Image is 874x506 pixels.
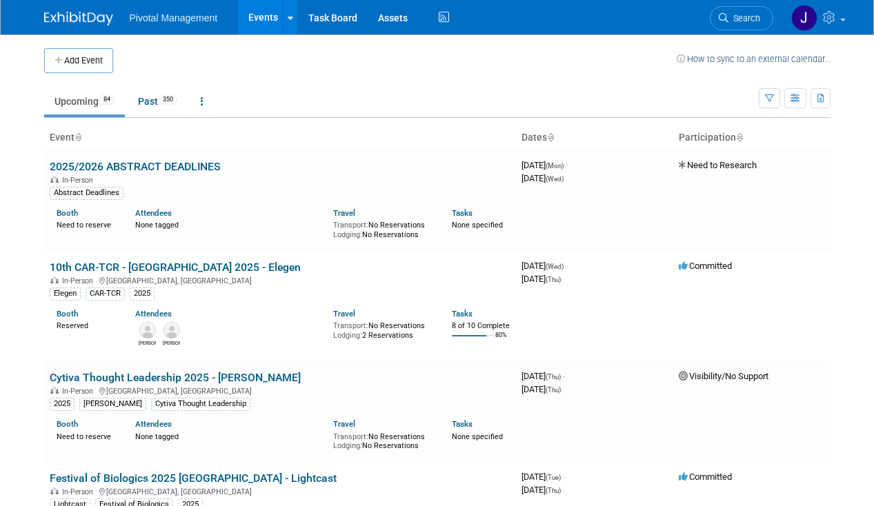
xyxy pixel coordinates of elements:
[333,419,355,429] a: Travel
[57,419,78,429] a: Booth
[50,385,510,396] div: [GEOGRAPHIC_DATA], [GEOGRAPHIC_DATA]
[546,175,564,183] span: (Wed)
[130,287,155,300] div: 2025
[546,162,564,170] span: (Mon)
[522,160,568,170] span: [DATE]
[62,487,97,496] span: In-Person
[546,276,561,283] span: (Thu)
[566,261,568,271] span: -
[135,429,323,442] div: None tagged
[452,432,503,441] span: None specified
[736,132,743,143] a: Sort by Participation Type
[679,160,757,170] span: Need to Research
[679,472,732,482] span: Committed
[75,132,81,143] a: Sort by Event Name
[522,173,564,183] span: [DATE]
[333,432,368,441] span: Transport:
[151,398,250,410] div: Cytiva Thought Leadership
[333,230,362,239] span: Lodging:
[546,487,561,494] span: (Thu)
[728,13,760,23] span: Search
[452,208,473,218] a: Tasks
[62,276,97,285] span: In-Person
[139,338,156,347] div: Connor Wies
[516,126,673,150] th: Dates
[333,218,431,239] div: No Reservations No Reservations
[452,309,473,318] a: Tasks
[563,371,565,381] span: -
[86,287,125,300] div: CAR-TCR
[677,54,831,64] a: How to sync to an external calendar...
[135,208,172,218] a: Attendees
[99,94,115,105] span: 84
[333,208,355,218] a: Travel
[566,160,568,170] span: -
[546,373,561,381] span: (Thu)
[44,88,125,114] a: Upcoming84
[50,398,75,410] div: 2025
[791,5,817,31] img: Jessica Gatton
[522,472,565,482] span: [DATE]
[333,221,368,230] span: Transport:
[50,472,337,485] a: Festival of Biologics 2025 [GEOGRAPHIC_DATA] - Lightcast
[139,322,156,338] img: Connor Wies
[333,309,355,318] a: Travel
[452,221,503,230] span: None specified
[50,485,510,496] div: [GEOGRAPHIC_DATA], [GEOGRAPHIC_DATA]
[128,88,188,114] a: Past350
[710,6,773,30] a: Search
[57,429,115,442] div: Need to reserve
[44,12,113,26] img: ExhibitDay
[563,472,565,482] span: -
[546,474,561,481] span: (Tue)
[79,398,146,410] div: [PERSON_NAME]
[50,487,59,494] img: In-Person Event
[679,261,732,271] span: Committed
[452,419,473,429] a: Tasks
[522,384,561,394] span: [DATE]
[130,12,218,23] span: Pivotal Management
[333,429,431,451] div: No Reservations No Reservations
[50,276,59,283] img: In-Person Event
[333,331,362,340] span: Lodging:
[44,48,113,73] button: Add Event
[522,485,561,495] span: [DATE]
[546,263,564,270] span: (Wed)
[50,187,123,199] div: Abstract Deadlines
[163,338,180,347] div: Nicholas McGlincy
[547,132,554,143] a: Sort by Start Date
[135,218,323,230] div: None tagged
[522,371,565,381] span: [DATE]
[522,261,568,271] span: [DATE]
[679,371,768,381] span: Visibility/No Support
[50,160,221,173] a: 2025/2026 ABSTRACT DEADLINES
[50,387,59,394] img: In-Person Event
[333,318,431,340] div: No Reservations 2 Reservations
[50,274,510,285] div: [GEOGRAPHIC_DATA], [GEOGRAPHIC_DATA]
[135,419,172,429] a: Attendees
[57,208,78,218] a: Booth
[452,321,510,331] div: 8 of 10 Complete
[163,322,180,338] img: Nicholas McGlincy
[44,126,516,150] th: Event
[135,309,172,318] a: Attendees
[50,371,301,384] a: Cytiva Thought Leadership 2025 - [PERSON_NAME]
[159,94,177,105] span: 350
[495,332,507,350] td: 80%
[333,321,368,330] span: Transport:
[62,387,97,396] span: In-Person
[546,386,561,394] span: (Thu)
[62,176,97,185] span: In-Person
[57,318,115,331] div: Reserved
[57,309,78,318] a: Booth
[522,274,561,284] span: [DATE]
[50,261,301,274] a: 10th CAR-TCR - [GEOGRAPHIC_DATA] 2025 - Elegen
[333,441,362,450] span: Lodging:
[57,218,115,230] div: Need to reserve
[50,287,81,300] div: Elegen
[673,126,831,150] th: Participation
[50,176,59,183] img: In-Person Event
